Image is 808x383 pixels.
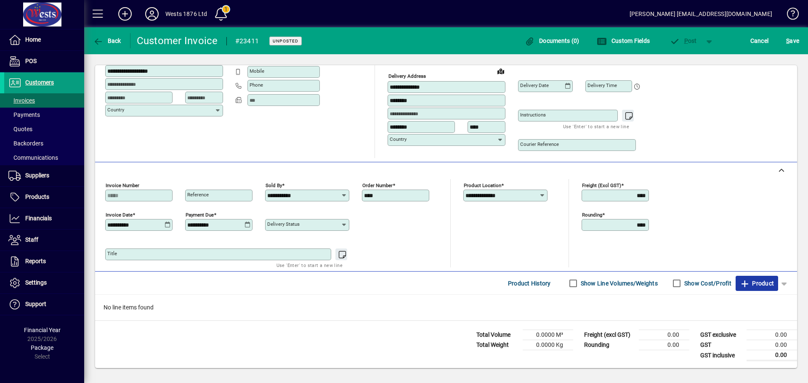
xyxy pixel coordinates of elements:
a: Products [4,187,84,208]
mat-label: Instructions [520,112,546,118]
td: 0.0000 M³ [523,330,573,340]
span: Documents (0) [525,37,579,44]
mat-label: Title [107,251,117,256]
td: 0.00 [747,340,797,350]
mat-label: Reference [187,192,209,198]
a: Communications [4,151,84,165]
td: GST exclusive [696,330,747,340]
button: Profile [138,6,165,21]
a: Quotes [4,122,84,136]
mat-label: Mobile [250,68,264,74]
mat-label: Delivery time [587,82,617,88]
mat-label: Invoice date [106,212,133,218]
button: Save [784,33,801,48]
mat-label: Payment due [186,212,214,218]
button: Cancel [748,33,771,48]
span: Products [25,193,49,200]
span: POS [25,58,37,64]
button: Documents (0) [523,33,582,48]
a: Staff [4,230,84,251]
div: Wests 1876 Ltd [165,7,207,21]
span: Reports [25,258,46,264]
a: View on map [494,64,508,78]
div: #23411 [235,34,259,48]
td: Freight (excl GST) [580,330,639,340]
span: Backorders [8,140,43,147]
mat-label: Phone [250,82,263,88]
span: Communications [8,154,58,161]
span: ost [670,37,697,44]
td: Total Weight [472,340,523,350]
a: Support [4,294,84,315]
span: Support [25,301,46,307]
td: Rounding [580,340,639,350]
div: [PERSON_NAME] [EMAIL_ADDRESS][DOMAIN_NAME] [630,7,772,21]
span: Quotes [8,126,32,132]
button: Product History [505,276,554,291]
mat-label: Country [390,136,407,142]
span: Cancel [750,34,769,48]
button: Add [112,6,138,21]
label: Show Line Volumes/Weights [579,279,658,288]
span: P [684,37,688,44]
mat-label: Order number [362,182,393,188]
a: Invoices [4,93,84,108]
td: GST inclusive [696,350,747,361]
span: Back [93,37,121,44]
mat-label: Freight (excl GST) [582,182,621,188]
a: Payments [4,108,84,122]
div: No line items found [95,295,797,320]
a: Backorders [4,136,84,151]
mat-label: Product location [464,182,501,188]
td: GST [696,340,747,350]
mat-label: Sold by [266,182,282,188]
mat-hint: Use 'Enter' to start a new line [276,260,343,270]
span: Custom Fields [597,37,650,44]
a: Settings [4,272,84,293]
button: Product [736,276,778,291]
a: Home [4,29,84,50]
span: Payments [8,111,40,118]
mat-label: Invoice number [106,182,139,188]
span: Product History [508,277,551,290]
span: Settings [25,279,47,286]
label: Show Cost/Profit [683,279,731,288]
a: Knowledge Base [781,2,797,29]
span: Suppliers [25,172,49,179]
span: Staff [25,236,38,243]
span: ave [786,34,799,48]
mat-hint: Use 'Enter' to start a new line [563,122,629,131]
app-page-header-button: Back [84,33,130,48]
a: Financials [4,208,84,229]
button: Custom Fields [595,33,652,48]
mat-label: Courier Reference [520,141,559,147]
span: Financials [25,215,52,222]
td: 0.00 [639,340,689,350]
td: 0.0000 Kg [523,340,573,350]
span: S [786,37,789,44]
mat-label: Rounding [582,212,602,218]
div: Customer Invoice [137,34,218,48]
mat-label: Delivery status [267,221,300,227]
span: Unposted [273,38,298,44]
a: Reports [4,251,84,272]
mat-label: Delivery date [520,82,549,88]
td: 0.00 [639,330,689,340]
td: 0.00 [747,350,797,361]
mat-label: Country [107,107,124,113]
span: Product [740,277,774,290]
button: Post [665,33,701,48]
span: Financial Year [24,327,61,333]
span: Customers [25,79,54,86]
a: POS [4,51,84,72]
button: Back [91,33,123,48]
a: Suppliers [4,165,84,186]
span: Invoices [8,97,35,104]
td: 0.00 [747,330,797,340]
span: Home [25,36,41,43]
span: Package [31,344,53,351]
td: Total Volume [472,330,523,340]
